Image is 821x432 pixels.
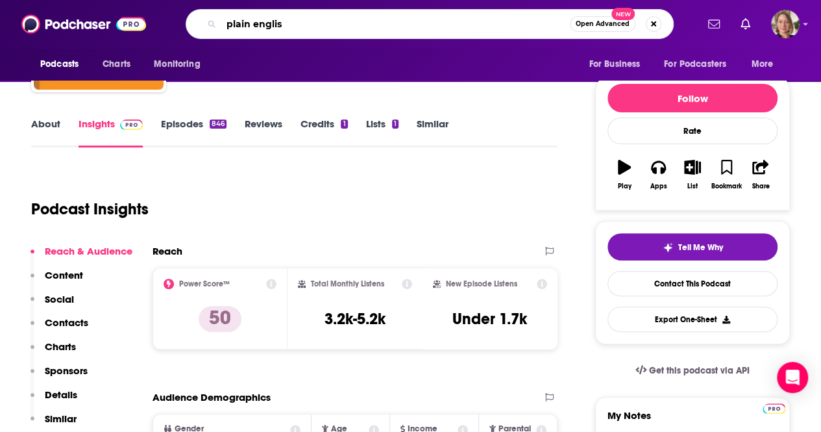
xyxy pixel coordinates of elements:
span: More [752,55,774,73]
button: tell me why sparkleTell Me Why [607,233,778,260]
div: Search podcasts, credits, & more... [186,9,674,39]
h2: New Episode Listens [446,279,517,288]
img: User Profile [771,10,800,38]
a: InsightsPodchaser Pro [79,118,143,147]
span: Get this podcast via API [649,365,750,376]
button: Contacts [31,316,88,340]
h3: 3.2k-5.2k [325,309,386,329]
button: Open AdvancedNew [570,16,635,32]
p: Sponsors [45,364,88,377]
a: Episodes846 [161,118,227,147]
button: Play [607,151,641,198]
button: open menu [31,52,95,77]
button: Charts [31,340,76,364]
p: Content [45,269,83,281]
a: Pro website [763,401,785,414]
div: Play [618,183,631,190]
h2: Power Score™ [179,279,230,288]
h1: Podcast Insights [31,199,149,219]
span: For Business [589,55,640,73]
button: Export One-Sheet [607,307,778,332]
div: Share [752,183,769,190]
button: Apps [641,151,675,198]
span: Monitoring [154,55,200,73]
p: Charts [45,340,76,353]
img: tell me why sparkle [663,242,673,253]
a: Show notifications dropdown [703,13,725,35]
div: List [687,183,698,190]
a: About [31,118,60,147]
img: Podchaser Pro [120,120,143,130]
h2: Audience Demographics [153,391,271,403]
h3: Under 1.7k [452,309,527,329]
img: Podchaser Pro [763,403,785,414]
button: Bookmark [709,151,743,198]
span: Open Advanced [576,21,630,27]
p: Similar [45,413,77,425]
h2: Reach [153,245,182,257]
label: My Notes [607,409,778,432]
p: 50 [199,306,241,332]
button: open menu [742,52,790,77]
button: Show profile menu [771,10,800,38]
a: Similar [417,118,448,147]
img: Podchaser - Follow, Share and Rate Podcasts [21,12,146,36]
span: For Podcasters [664,55,726,73]
h2: Total Monthly Listens [311,279,384,288]
div: 846 [210,120,227,129]
span: Charts [103,55,130,73]
button: Details [31,388,77,413]
a: Reviews [245,118,282,147]
div: Rate [607,118,778,144]
button: List [676,151,709,198]
button: Sponsors [31,364,88,388]
p: Details [45,388,77,401]
button: open menu [656,52,745,77]
a: Charts [94,52,138,77]
p: Reach & Audience [45,245,132,257]
button: open menu [145,52,217,77]
a: Contact This Podcast [607,271,778,296]
p: Contacts [45,316,88,329]
button: Content [31,269,83,293]
a: Show notifications dropdown [735,13,755,35]
span: Logged in as AriFortierPr [771,10,800,38]
div: 1 [392,120,398,129]
button: open menu [580,52,656,77]
a: Get this podcast via API [625,355,760,387]
span: New [611,8,635,20]
span: Podcasts [40,55,79,73]
div: Open Intercom Messenger [777,362,808,393]
input: Search podcasts, credits, & more... [221,14,570,34]
p: Social [45,293,74,305]
button: Share [744,151,778,198]
div: Bookmark [711,183,742,190]
div: 1 [341,120,347,129]
div: Apps [650,183,667,190]
a: Credits1 [300,118,347,147]
button: Social [31,293,74,317]
button: Follow [607,84,778,112]
button: Reach & Audience [31,245,132,269]
span: Tell Me Why [678,242,723,253]
a: Lists1 [366,118,398,147]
